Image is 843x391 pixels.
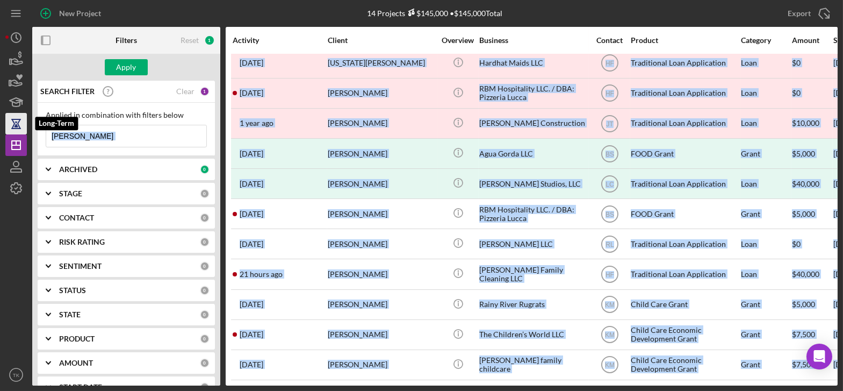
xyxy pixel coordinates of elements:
time: 2024-06-03 22:14 [240,119,273,127]
div: [PERSON_NAME] [328,321,435,349]
div: 1 [204,35,215,46]
time: 2024-10-21 16:35 [240,150,263,158]
b: AMOUNT [59,359,93,367]
div: Loan [741,169,791,198]
div: Traditional Loan Application [631,49,738,77]
div: [PERSON_NAME] family childcare [479,351,587,379]
b: Filters [116,36,137,45]
time: 2025-07-23 00:01 [240,240,263,248]
div: $0 [792,79,832,108]
div: Loan [741,109,791,138]
text: HF [606,271,614,279]
text: TK [13,372,20,378]
div: $0 [792,49,832,77]
div: Amount [792,36,832,45]
button: TK [5,364,27,386]
div: Export [788,3,811,24]
span: $40,000 [792,269,819,279]
div: 0 [200,310,210,319]
button: Apply [105,59,148,75]
time: 2025-04-24 18:55 [240,300,263,309]
div: [PERSON_NAME] [328,200,435,228]
div: Clear [176,87,194,96]
text: LC [606,180,614,188]
div: 0 [200,237,210,247]
b: RISK RATING [59,238,105,246]
div: [PERSON_NAME] Family Cleaning LLC [479,260,587,288]
time: 2024-10-30 21:16 [240,180,263,188]
div: $145,000 [406,9,449,18]
text: BS [605,210,614,218]
div: Contact [589,36,630,45]
div: Apply [117,59,136,75]
div: Applied in combination with filters below [46,111,207,119]
time: 2025-08-18 01:53 [240,89,263,97]
div: Traditional Loan Application [631,260,738,288]
div: [PERSON_NAME] LLC [479,230,587,258]
div: $5,000 [792,139,832,168]
div: $10,000 [792,109,832,138]
div: [PERSON_NAME] [328,290,435,319]
div: RBM Hospitality LLC. / DBA: Pizzeria Lucca [479,79,587,108]
b: SENTIMENT [59,262,102,271]
div: 0 [200,358,210,368]
div: Child Care Economic Development Grant [631,321,738,349]
text: JT [606,120,614,127]
div: Category [741,36,791,45]
span: $0 [792,239,801,248]
div: [PERSON_NAME] [328,109,435,138]
div: 0 [200,334,210,344]
b: ARCHIVED [59,165,97,174]
div: [US_STATE][PERSON_NAME] [328,49,435,77]
time: 2024-11-13 00:34 [240,210,263,218]
div: Grant [741,351,791,379]
div: Reset [181,36,199,45]
text: KM [605,361,615,369]
div: The Children’s World LLC [479,321,587,349]
time: 2025-06-23 22:17 [240,330,263,339]
div: [PERSON_NAME] [328,169,435,198]
div: [PERSON_NAME] [328,260,435,288]
div: [PERSON_NAME] [328,79,435,108]
div: Hardhat Maids LLC [479,49,587,77]
div: Activity [233,36,327,45]
div: Loan [741,79,791,108]
time: 2025-06-20 17:47 [240,59,263,67]
div: Traditional Loan Application [631,79,738,108]
div: Product [631,36,738,45]
div: Agua Gorda LLC [479,139,587,168]
b: STATUS [59,286,86,295]
button: New Project [32,3,112,24]
div: 0 [200,286,210,295]
text: RL [606,240,614,248]
time: 2025-09-10 23:10 [240,270,283,279]
div: 0 [200,261,210,271]
span: $5,000 [792,300,815,309]
div: Grant [741,139,791,168]
div: 1 [200,87,210,96]
div: [PERSON_NAME] [328,139,435,168]
div: $40,000 [792,169,832,198]
b: PRODUCT [59,335,95,343]
b: STAGE [59,189,82,198]
div: Traditional Loan Application [631,169,738,198]
div: Child Care Economic Development Grant [631,351,738,379]
div: Business [479,36,587,45]
div: Open Intercom Messenger [806,344,832,369]
text: HF [606,90,614,97]
text: KM [605,331,615,339]
span: $7,500 [792,330,815,339]
div: FOOD Grant [631,139,738,168]
text: HF [606,60,614,67]
b: CONTACT [59,214,94,222]
div: New Project [59,3,101,24]
div: Loan [741,260,791,288]
div: [PERSON_NAME] Construction [479,109,587,138]
b: SEARCH FILTER [40,87,95,96]
div: FOOD Grant [631,200,738,228]
div: Traditional Loan Application [631,109,738,138]
span: $7,500 [792,360,815,369]
div: 0 [200,165,210,174]
span: $5,000 [792,209,815,218]
div: Client [328,36,435,45]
